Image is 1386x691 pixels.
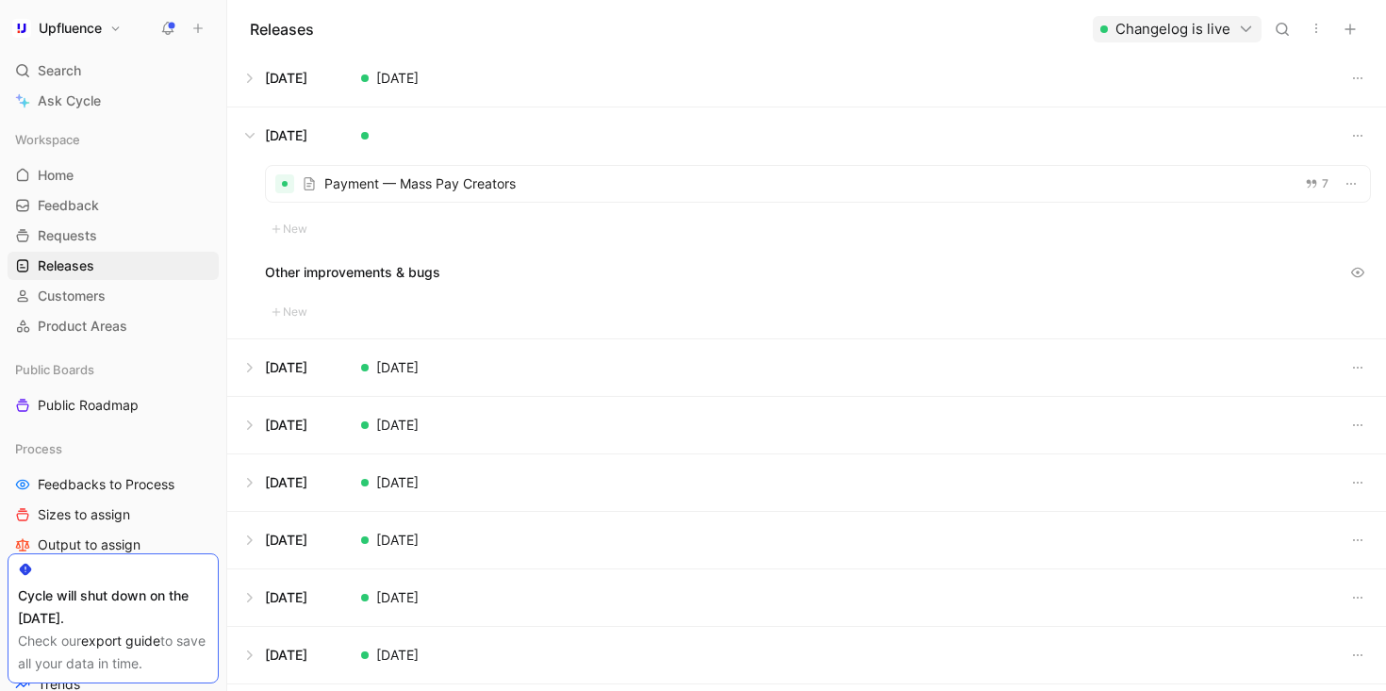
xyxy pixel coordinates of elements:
[8,435,219,463] div: Process
[8,435,219,589] div: ProcessFeedbacks to ProcessSizes to assignOutput to assignBusiness Focus to assign
[38,90,101,112] span: Ask Cycle
[8,531,219,559] a: Output to assign
[39,20,102,37] h1: Upfluence
[8,125,219,154] div: Workspace
[8,282,219,310] a: Customers
[38,196,99,215] span: Feedback
[18,584,208,630] div: Cycle will shut down on the [DATE].
[1093,16,1262,42] button: Changelog is live
[38,475,174,494] span: Feedbacks to Process
[8,470,219,499] a: Feedbacks to Process
[8,191,219,220] a: Feedback
[1322,178,1328,189] span: 7
[8,355,219,420] div: Public BoardsPublic Roadmap
[15,360,94,379] span: Public Boards
[8,57,219,85] div: Search
[15,439,62,458] span: Process
[8,312,219,340] a: Product Areas
[265,301,314,323] button: New
[265,218,314,240] button: New
[38,317,127,336] span: Product Areas
[38,396,139,415] span: Public Roadmap
[15,130,80,149] span: Workspace
[8,222,219,250] a: Requests
[8,501,219,529] a: Sizes to assign
[18,630,208,675] div: Check our to save all your data in time.
[38,166,74,185] span: Home
[265,259,1371,286] div: Other improvements & bugs
[8,87,219,115] a: Ask Cycle
[250,18,314,41] h1: Releases
[38,287,106,305] span: Customers
[12,19,31,38] img: Upfluence
[8,161,219,189] a: Home
[8,252,219,280] a: Releases
[38,535,140,554] span: Output to assign
[8,391,219,420] a: Public Roadmap
[8,15,126,41] button: UpfluenceUpfluence
[1301,173,1332,194] button: 7
[38,505,130,524] span: Sizes to assign
[8,355,219,384] div: Public Boards
[38,256,94,275] span: Releases
[38,59,81,82] span: Search
[81,633,160,649] a: export guide
[38,226,97,245] span: Requests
